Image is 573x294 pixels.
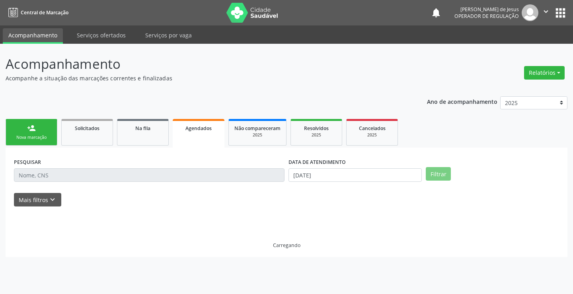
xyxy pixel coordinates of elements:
[426,167,451,181] button: Filtrar
[288,168,422,182] input: Selecione um intervalo
[431,7,442,18] button: notifications
[14,168,285,182] input: Nome, CNS
[554,6,567,20] button: apps
[27,124,36,132] div: person_add
[6,74,399,82] p: Acompanhe a situação das marcações correntes e finalizadas
[296,132,336,138] div: 2025
[352,132,392,138] div: 2025
[542,7,550,16] i: 
[359,125,386,132] span: Cancelados
[304,125,329,132] span: Resolvidos
[234,132,281,138] div: 2025
[234,125,281,132] span: Não compareceram
[522,4,538,21] img: img
[48,195,57,204] i: keyboard_arrow_down
[14,156,41,168] label: PESQUISAR
[14,193,61,207] button: Mais filtroskeyboard_arrow_down
[12,134,51,140] div: Nova marcação
[140,28,197,42] a: Serviços por vaga
[3,28,63,44] a: Acompanhamento
[71,28,131,42] a: Serviços ofertados
[6,54,399,74] p: Acompanhamento
[21,9,68,16] span: Central de Marcação
[524,66,565,80] button: Relatórios
[288,156,346,168] label: DATA DE ATENDIMENTO
[427,96,497,106] p: Ano de acompanhamento
[75,125,99,132] span: Solicitados
[454,13,519,19] span: Operador de regulação
[135,125,150,132] span: Na fila
[273,242,300,249] div: Carregando
[538,4,554,21] button: 
[185,125,212,132] span: Agendados
[6,6,68,19] a: Central de Marcação
[454,6,519,13] div: [PERSON_NAME] de Jesus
